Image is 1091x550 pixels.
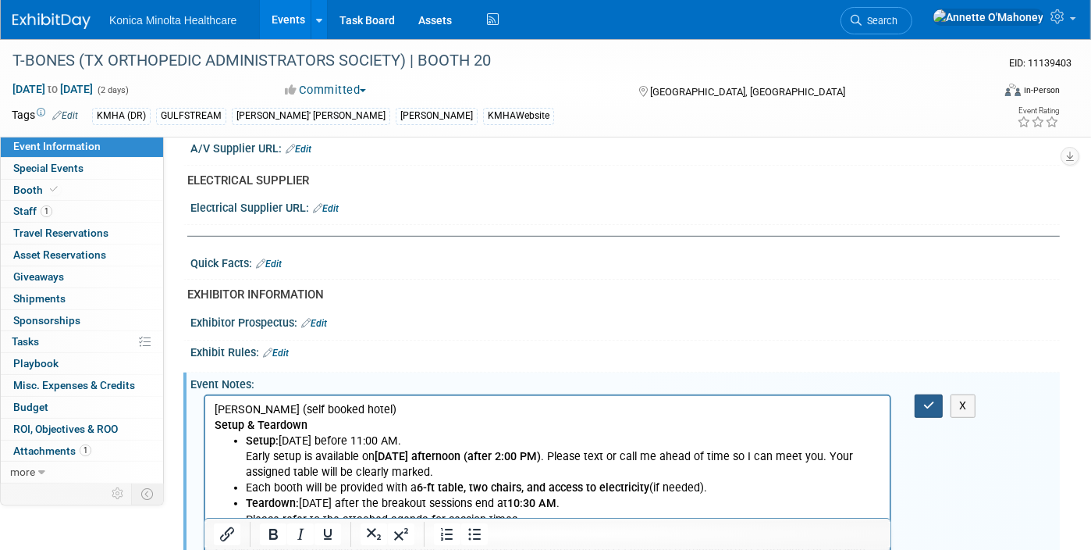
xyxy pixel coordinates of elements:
[862,15,897,27] span: Search
[1,180,163,201] a: Booth
[286,144,311,155] a: Edit
[256,259,282,270] a: Edit
[1,288,163,309] a: Shipments
[105,484,132,504] td: Personalize Event Tab Strip
[169,54,336,67] b: [DATE] afternoon (after 2:00 PM)
[12,107,78,125] td: Tags
[13,379,135,391] span: Misc. Expenses & Credits
[13,140,101,152] span: Event Information
[13,445,91,457] span: Attachments
[279,82,372,98] button: Committed
[1023,84,1060,96] div: In-Person
[1,462,163,483] a: more
[190,373,1060,392] div: Event Notes:
[45,83,60,95] span: to
[1,201,163,222] a: Staff1
[9,6,676,22] p: [PERSON_NAME] (self booked hotel)
[1,375,163,396] a: Misc. Expenses & Credits
[41,205,52,217] span: 1
[396,108,478,124] div: [PERSON_NAME]
[232,108,390,124] div: [PERSON_NAME]' [PERSON_NAME]
[260,523,286,545] button: Bold
[50,185,58,194] i: Booth reservation complete
[388,523,414,545] button: Superscript
[190,311,1060,331] div: Exhibitor Prospectus:
[483,108,554,124] div: KMHAWebsite
[132,484,164,504] td: Toggle Event Tabs
[13,248,106,261] span: Asset Reservations
[41,84,676,100] li: Each booth will be provided with a (if needed).
[315,523,341,545] button: Underline
[12,82,94,96] span: [DATE] [DATE]
[211,85,444,98] b: 6-ft table, two chairs, and access to electricity
[1,353,163,374] a: Playbook
[460,523,487,545] button: Bullet list
[263,348,289,359] a: Edit
[433,523,460,545] button: Numbered list
[1,245,163,266] a: Asset Reservations
[12,335,39,348] span: Tasks
[13,270,64,283] span: Giveaways
[10,466,35,478] span: more
[1,266,163,287] a: Giveaways
[96,85,129,95] span: (2 days)
[13,227,108,239] span: Travel Reservations
[13,184,61,196] span: Booth
[41,100,676,131] li: [DATE] after the breakout sessions end at . Please refer to the attached agenda for session times.
[302,101,351,114] b: 10:30 AM
[13,292,66,305] span: Shipments
[190,137,1060,157] div: A/V Supplier URL:
[1005,84,1021,96] img: Format-Inperson.png
[7,47,971,75] div: T-BONES (TX ORTHOPEDIC ADMINISTRATORS SOCIETY) | BOOTH 20
[933,9,1044,26] img: Annette O'Mahoney
[287,523,314,545] button: Italic
[109,14,236,27] span: Konica Minolta Healthcare
[1,310,163,331] a: Sponsorships
[1,223,163,244] a: Travel Reservations
[840,7,912,34] a: Search
[1,158,163,179] a: Special Events
[650,86,845,98] span: [GEOGRAPHIC_DATA], [GEOGRAPHIC_DATA]
[190,252,1060,272] div: Quick Facts:
[190,341,1060,361] div: Exhibit Rules:
[313,203,339,214] a: Edit
[301,318,327,329] a: Edit
[1009,57,1071,69] span: Event ID: 11139403
[187,287,1048,303] div: EXHIBITOR INFORMATION
[904,81,1060,105] div: Event Format
[214,523,240,545] button: Insert/edit link
[41,101,94,114] b: Teardown:
[1017,107,1059,115] div: Event Rating
[187,173,1048,189] div: ELECTRICAL SUPPLIER
[1,419,163,440] a: ROI, Objectives & ROO
[13,357,59,370] span: Playbook
[13,423,118,435] span: ROI, Objectives & ROO
[9,132,676,336] p: • Table outside the meeting room during our afternoon [DATE] and morning [DATE] meeting (targetin...
[41,38,73,52] b: Setup:
[13,162,84,174] span: Special Events
[9,6,677,336] body: Rich Text Area. Press ALT-0 for help.
[361,523,387,545] button: Subscript
[13,314,80,327] span: Sponsorships
[52,110,78,121] a: Edit
[1,441,163,462] a: Attachments1
[951,395,976,417] button: X
[12,13,91,29] img: ExhibitDay
[41,37,676,84] li: [DATE] before 11:00 AM. Early setup is available on . Please text or call me ahead of time so I c...
[190,196,1060,216] div: Electrical Supplier URL:
[1,136,163,157] a: Event Information
[13,401,48,413] span: Budget
[92,108,151,124] div: KMHA (DR)
[1,331,163,352] a: Tasks
[13,205,52,217] span: Staff
[1,397,163,418] a: Budget
[9,23,102,36] b: Setup & Teardown
[80,445,91,456] span: 1
[156,108,226,124] div: GULFSTREAM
